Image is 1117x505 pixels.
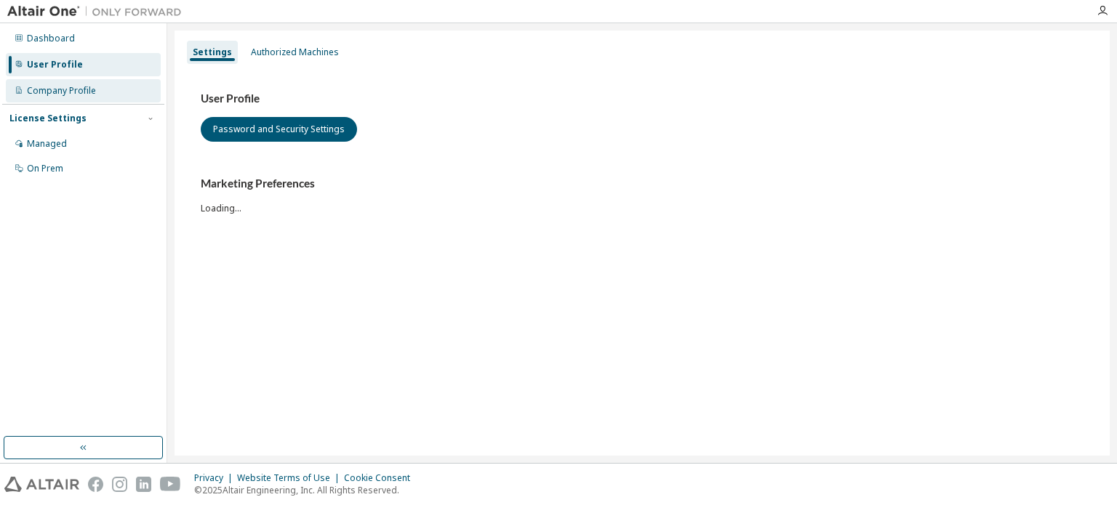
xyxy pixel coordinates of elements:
img: Altair One [7,4,189,19]
div: On Prem [27,163,63,174]
div: Website Terms of Use [237,472,344,484]
button: Password and Security Settings [201,117,357,142]
p: © 2025 Altair Engineering, Inc. All Rights Reserved. [194,484,419,496]
img: instagram.svg [112,477,127,492]
div: Loading... [201,177,1084,214]
div: User Profile [27,59,83,70]
h3: Marketing Preferences [201,177,1084,191]
div: Company Profile [27,85,96,97]
div: Dashboard [27,33,75,44]
div: Cookie Consent [344,472,419,484]
img: facebook.svg [88,477,103,492]
img: youtube.svg [160,477,181,492]
div: Authorized Machines [251,47,339,58]
img: linkedin.svg [136,477,151,492]
img: altair_logo.svg [4,477,79,492]
div: Managed [27,138,67,150]
h3: User Profile [201,92,1084,106]
div: Settings [193,47,232,58]
div: Privacy [194,472,237,484]
div: License Settings [9,113,87,124]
